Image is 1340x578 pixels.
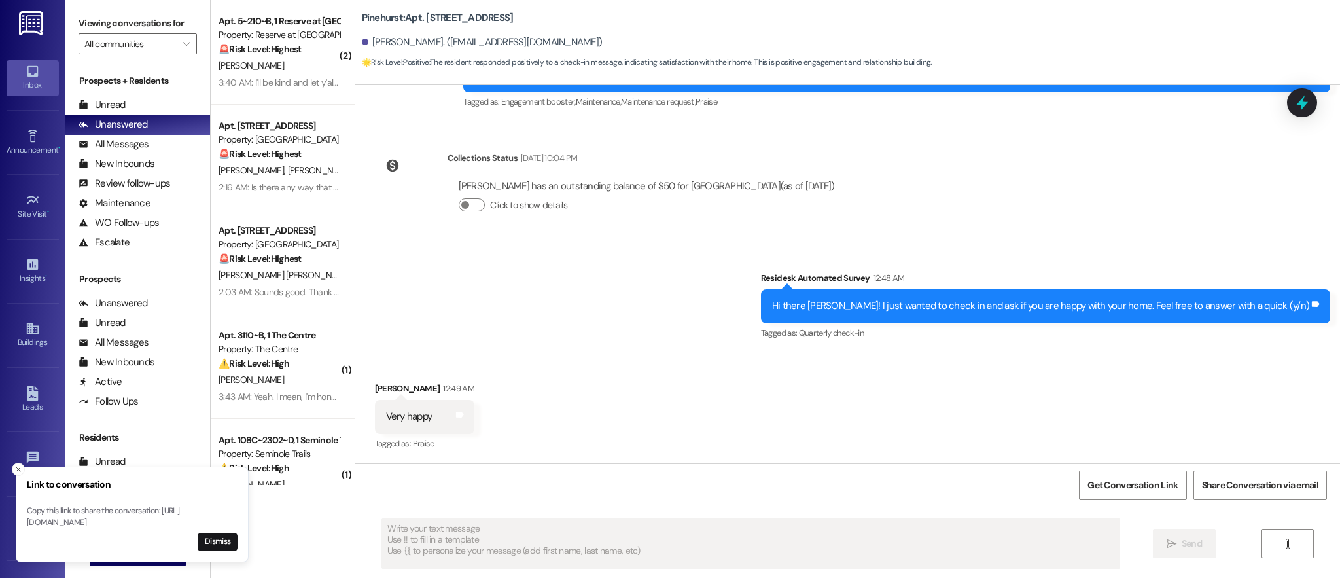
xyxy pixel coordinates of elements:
[576,96,621,107] span: Maintenance ,
[65,431,210,444] div: Residents
[47,208,49,217] span: •
[79,375,122,389] div: Active
[65,272,210,286] div: Prospects
[7,317,59,353] a: Buildings
[870,271,905,285] div: 12:48 AM
[362,56,932,69] span: : The resident responded positively to a check-in message, indicating satisfaction with their hom...
[219,14,340,28] div: Apt. 5~210~B, 1 Reserve at [GEOGRAPHIC_DATA]
[219,148,302,160] strong: 🚨 Risk Level: Highest
[7,189,59,225] a: Site Visit •
[79,355,154,369] div: New Inbounds
[219,374,284,386] span: [PERSON_NAME]
[79,137,149,151] div: All Messages
[448,151,518,165] div: Collections Status
[7,253,59,289] a: Insights •
[440,382,474,395] div: 12:49 AM
[219,133,340,147] div: Property: [GEOGRAPHIC_DATA]
[79,236,130,249] div: Escalate
[79,455,126,469] div: Unread
[696,96,717,107] span: Praise
[79,13,197,33] label: Viewing conversations for
[84,33,176,54] input: All communities
[1193,471,1327,500] button: Share Conversation via email
[12,463,25,476] button: Close toast
[219,164,288,176] span: [PERSON_NAME]
[219,43,302,55] strong: 🚨 Risk Level: Highest
[19,11,46,35] img: ResiDesk Logo
[65,74,210,88] div: Prospects + Residents
[490,198,567,212] label: Click to show details
[375,434,474,453] div: Tagged as:
[7,446,59,482] a: Templates •
[1282,539,1292,549] i: 
[362,11,514,25] b: Pinehurst: Apt. [STREET_ADDRESS]
[79,196,150,210] div: Maintenance
[219,447,340,461] div: Property: Seminole Trails
[772,299,1309,313] div: Hi there [PERSON_NAME]! I just wanted to check in and ask if you are happy with your home. Feel f...
[219,329,340,342] div: Apt. 3110~B, 1 The Centre
[463,92,1330,111] div: Tagged as:
[219,433,340,447] div: Apt. 108C~2302~D, 1 Seminole Trails
[621,96,696,107] span: Maintenance request ,
[761,323,1330,342] div: Tagged as:
[1079,471,1186,500] button: Get Conversation Link
[27,505,238,528] p: Copy this link to share the conversation: [URL][DOMAIN_NAME]
[1153,529,1216,558] button: Send
[79,395,139,408] div: Follow Ups
[1087,479,1178,492] span: Get Conversation Link
[219,479,284,490] span: [PERSON_NAME]
[1167,539,1176,549] i: 
[7,60,59,96] a: Inbox
[375,382,474,400] div: [PERSON_NAME]
[501,96,576,107] span: Engagement booster ,
[219,253,302,264] strong: 🚨 Risk Level: Highest
[362,35,603,49] div: [PERSON_NAME]. ([EMAIL_ADDRESS][DOMAIN_NAME])
[518,151,577,165] div: [DATE] 10:04 PM
[79,118,148,132] div: Unanswered
[219,462,289,474] strong: ⚠️ Risk Level: High
[79,316,126,330] div: Unread
[799,327,864,338] span: Quarterly check-in
[761,271,1330,289] div: Residesk Automated Survey
[58,143,60,153] span: •
[1182,537,1202,551] span: Send
[219,342,340,356] div: Property: The Centre
[79,216,159,230] div: WO Follow-ups
[219,181,399,193] div: 2:16 AM: Is there any way that we could do that.
[45,272,47,281] span: •
[79,98,126,112] div: Unread
[219,60,284,71] span: [PERSON_NAME]
[287,164,353,176] span: [PERSON_NAME]
[386,410,432,424] div: Very happy
[413,438,434,449] span: Praise
[459,179,835,193] div: [PERSON_NAME] has an outstanding balance of $50 for [GEOGRAPHIC_DATA] (as of [DATE])
[219,286,349,298] div: 2:03 AM: Sounds good. Thank you.
[219,28,340,42] div: Property: Reserve at [GEOGRAPHIC_DATA]
[7,382,59,418] a: Leads
[198,533,238,551] button: Dismiss
[362,57,429,67] strong: 🌟 Risk Level: Positive
[79,177,170,190] div: Review follow-ups
[219,238,340,251] div: Property: [GEOGRAPHIC_DATA]
[183,39,190,49] i: 
[79,297,148,310] div: Unanswered
[219,77,1019,88] div: 3:40 AM: I'll be kind and let y'all know you have 7 days to fix the issues before we pursue furth...
[219,357,289,369] strong: ⚠️ Risk Level: High
[79,157,154,171] div: New Inbounds
[79,336,149,350] div: All Messages
[219,119,340,133] div: Apt. [STREET_ADDRESS]
[219,269,351,281] span: [PERSON_NAME] [PERSON_NAME]
[27,478,238,492] h3: Link to conversation
[1202,479,1318,492] span: Share Conversation via email
[7,511,59,546] a: Account
[219,224,340,238] div: Apt. [STREET_ADDRESS]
